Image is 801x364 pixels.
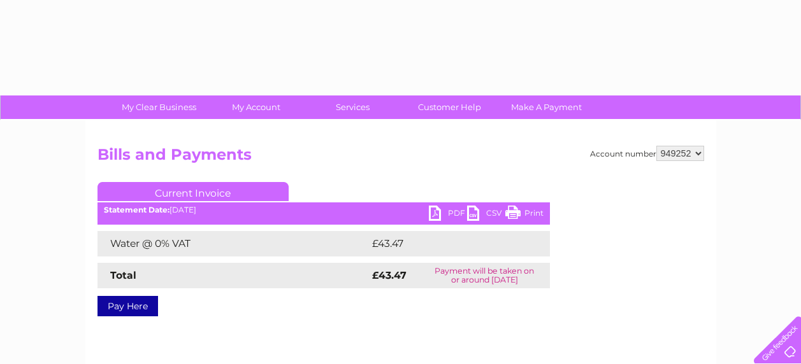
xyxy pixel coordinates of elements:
a: PDF [429,206,467,224]
a: My Account [203,95,308,119]
a: Services [300,95,405,119]
td: Water @ 0% VAT [97,231,369,256]
td: Payment will be taken on or around [DATE] [419,263,550,288]
b: Statement Date: [104,205,170,214]
div: Account number [590,146,704,161]
a: Customer Help [397,95,502,119]
a: My Clear Business [106,95,212,119]
strong: Total [110,269,136,281]
strong: £43.47 [372,269,407,281]
a: Make A Payment [494,95,599,119]
a: Pay Here [97,296,158,316]
h2: Bills and Payments [97,146,704,170]
a: Current Invoice [97,182,289,201]
a: CSV [467,206,505,224]
a: Print [505,206,544,224]
div: [DATE] [97,206,550,214]
td: £43.47 [369,231,524,256]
